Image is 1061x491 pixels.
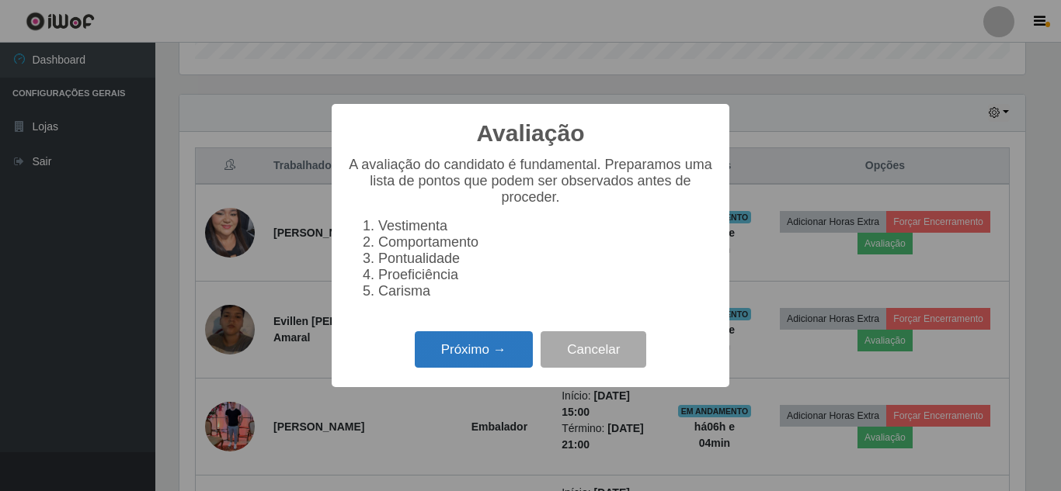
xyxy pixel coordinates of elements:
[378,251,714,267] li: Pontualidade
[415,331,533,368] button: Próximo →
[541,331,646,368] button: Cancelar
[477,119,585,147] h2: Avaliação
[378,267,714,283] li: Proeficiência
[378,218,714,234] li: Vestimenta
[347,157,714,206] p: A avaliação do candidato é fundamental. Preparamos uma lista de pontos que podem ser observados a...
[378,234,714,251] li: Comportamento
[378,283,714,299] li: Carisma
